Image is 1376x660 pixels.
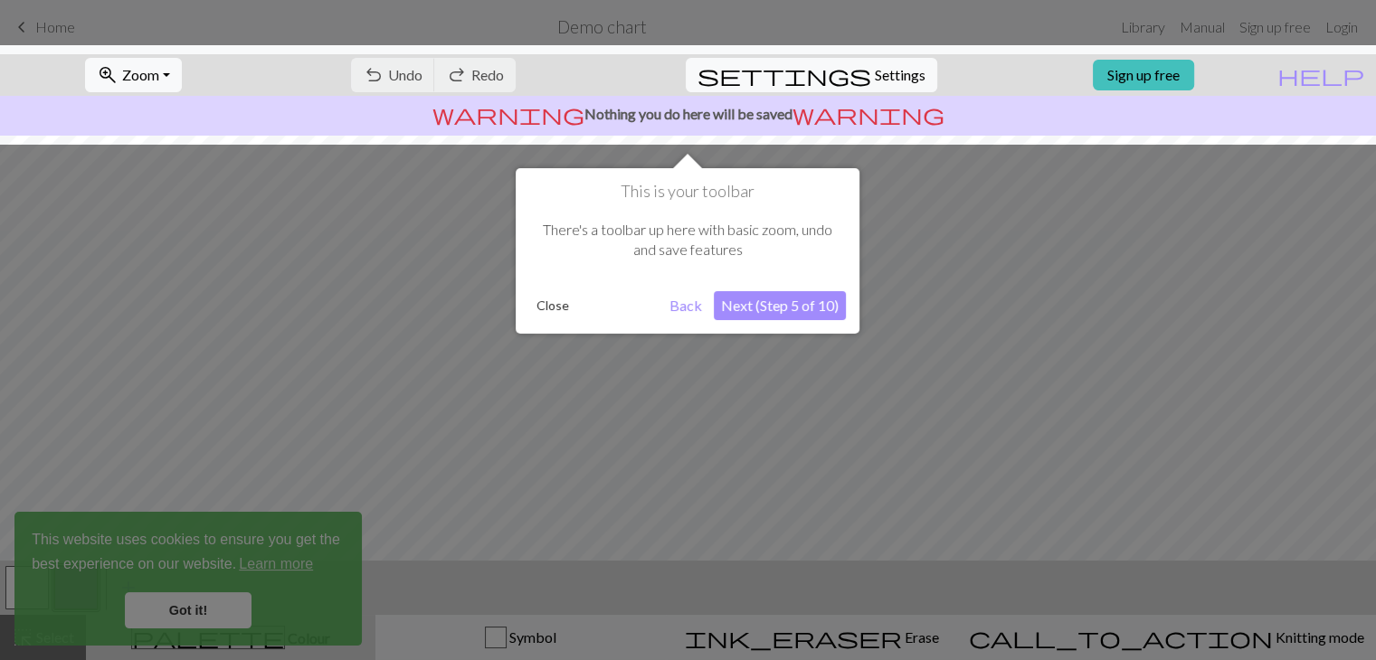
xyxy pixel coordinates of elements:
[529,292,576,319] button: Close
[529,182,846,202] h1: This is your toolbar
[529,202,846,278] div: There's a toolbar up here with basic zoom, undo and save features
[516,168,859,334] div: This is your toolbar
[662,291,709,320] button: Back
[714,291,846,320] button: Next (Step 5 of 10)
